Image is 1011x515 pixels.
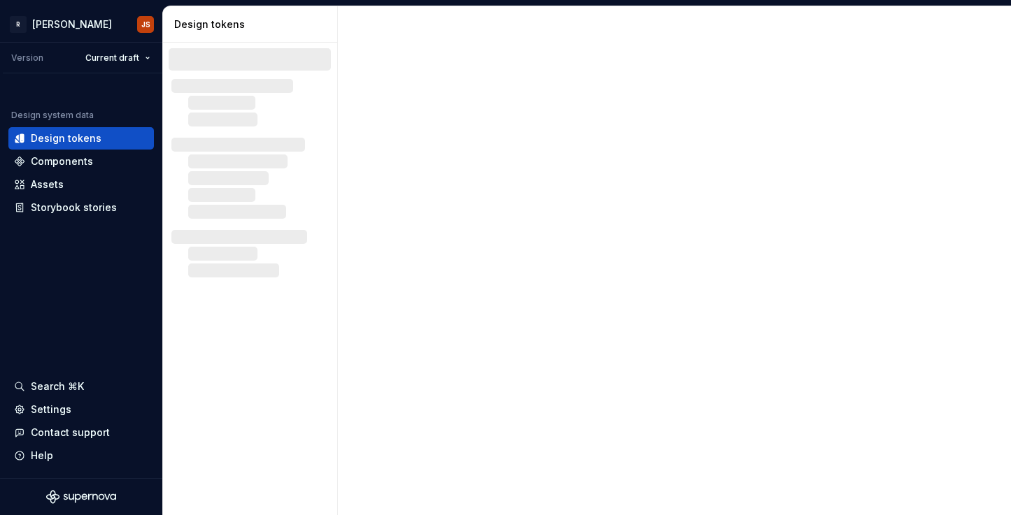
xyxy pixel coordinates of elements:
button: Current draft [79,48,157,68]
div: Components [31,154,93,168]
div: Contact support [31,426,110,440]
div: Design tokens [31,131,101,145]
div: JS [141,19,150,30]
div: Help [31,449,53,463]
button: Search ⌘K [8,375,154,398]
div: Version [11,52,43,64]
button: Contact support [8,421,154,444]
div: [PERSON_NAME] [32,17,112,31]
div: Search ⌘K [31,379,84,393]
a: Storybook stories [8,196,154,219]
div: Storybook stories [31,201,117,215]
a: Components [8,150,154,173]
div: Assets [31,177,64,191]
div: Settings [31,402,71,416]
a: Assets [8,173,154,196]
span: Current draft [85,52,139,64]
svg: Supernova Logo [46,490,116,504]
div: Design system data [11,110,94,121]
a: Settings [8,398,154,421]
a: Design tokens [8,127,154,150]
button: R[PERSON_NAME]JS [3,9,160,39]
div: R [10,16,27,33]
div: Design tokens [174,17,332,31]
button: Help [8,444,154,467]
